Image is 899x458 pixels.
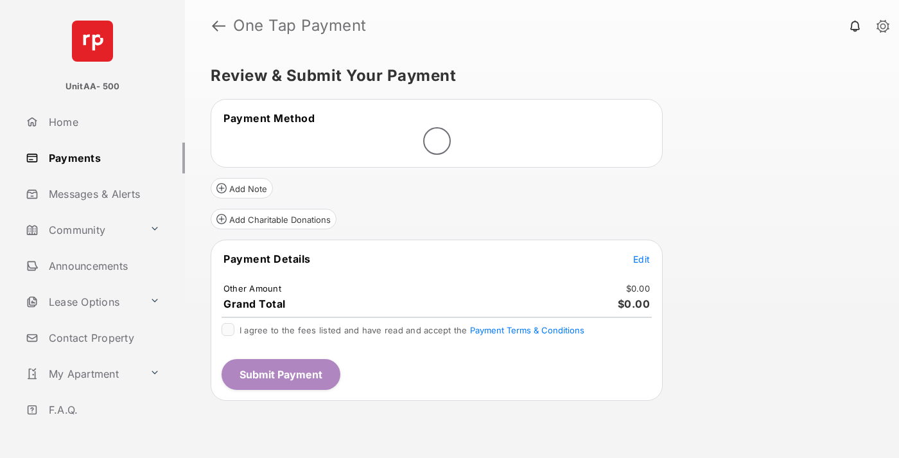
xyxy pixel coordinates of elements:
[223,283,282,294] td: Other Amount
[240,325,584,335] span: I agree to the fees listed and have read and accept the
[21,251,185,281] a: Announcements
[633,254,650,265] span: Edit
[211,68,863,84] h5: Review & Submit Your Payment
[21,179,185,209] a: Messages & Alerts
[21,394,185,425] a: F.A.Q.
[618,297,650,310] span: $0.00
[470,325,584,335] button: I agree to the fees listed and have read and accept the
[21,322,185,353] a: Contact Property
[223,112,315,125] span: Payment Method
[211,209,336,229] button: Add Charitable Donations
[21,107,185,137] a: Home
[633,252,650,265] button: Edit
[65,80,120,93] p: UnitAA- 500
[21,358,144,389] a: My Apartment
[21,215,144,245] a: Community
[223,297,286,310] span: Grand Total
[625,283,650,294] td: $0.00
[223,252,311,265] span: Payment Details
[233,18,367,33] strong: One Tap Payment
[222,359,340,390] button: Submit Payment
[21,143,185,173] a: Payments
[211,178,273,198] button: Add Note
[21,286,144,317] a: Lease Options
[72,21,113,62] img: svg+xml;base64,PHN2ZyB4bWxucz0iaHR0cDovL3d3dy53My5vcmcvMjAwMC9zdmciIHdpZHRoPSI2NCIgaGVpZ2h0PSI2NC...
